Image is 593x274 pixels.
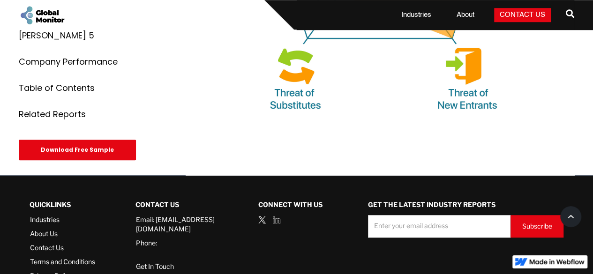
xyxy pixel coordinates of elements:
a: About Us [30,229,95,238]
a: Table of Contents [19,79,163,97]
a: home [19,5,66,26]
a: Email: [EMAIL_ADDRESS][DOMAIN_NAME] [136,215,227,234]
a: About [451,10,480,20]
strong: GET THE LATEST INDUSTRY REPORTS [368,200,495,208]
a: Terms and Conditions [30,257,95,267]
form: Demo Request [368,215,563,237]
div: [PERSON_NAME] 5 [19,31,94,40]
a: Company Performance [19,52,163,71]
div: QUICKLINKS [30,194,95,215]
strong: Connect with us [258,200,323,208]
a: Industries [396,10,437,20]
span:  [566,7,574,20]
input: Subscribe [510,215,563,237]
a:  [566,6,574,24]
div: Company Performance [19,57,118,67]
a: Related Reports [19,105,163,124]
input: Enter your email address [368,215,510,237]
a: [PERSON_NAME] 5 [19,26,163,45]
div: Download Free Sample [19,140,136,160]
div: Table of Contents [19,83,95,93]
strong: Contact Us [135,200,179,208]
a: Contact Us [30,243,95,252]
a: Phone: [136,238,157,248]
a: Industries [30,215,95,224]
a: Contact Us [494,8,551,22]
img: Made in Webflow [529,259,585,265]
a: Get In Touch [136,252,174,271]
div: Related Reports [19,110,86,119]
